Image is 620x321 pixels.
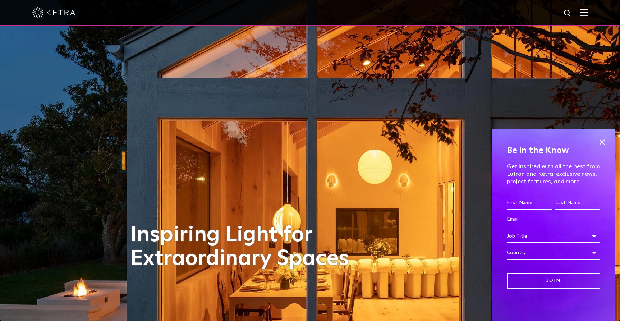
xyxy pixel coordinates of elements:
[580,9,588,16] img: Hamburger%20Nav.svg
[507,213,600,226] input: Email
[563,9,572,18] img: search icon
[507,246,600,260] div: Country
[555,196,600,210] input: Last Name
[130,223,364,271] h1: Inspiring Light for Extraordinary Spaces
[507,144,600,157] h4: Be in the Know
[507,273,600,289] input: Join
[507,163,600,185] p: Get inspired with all the best from Lutron and Ketra: exclusive news, project features, and more.
[32,7,75,18] img: ketra-logo-2019-white
[507,196,552,210] input: First Name
[507,229,600,243] div: Job Title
